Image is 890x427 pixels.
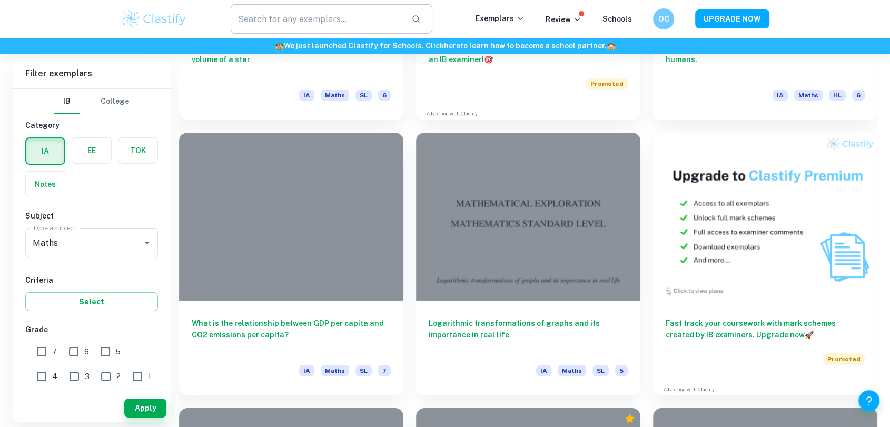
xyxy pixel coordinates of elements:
[773,90,788,101] span: IA
[124,399,166,418] button: Apply
[116,346,121,358] span: 5
[427,110,478,117] a: Advertise with Clastify
[666,317,865,341] h6: Fast track your coursework with mark schemes created by IB examiners. Upgrade now
[231,4,403,34] input: Search for any exemplars...
[615,365,628,376] span: 5
[355,90,372,101] span: SL
[653,133,877,301] img: Thumbnail
[192,317,391,352] h6: What is the relationship between GDP per capita and CO2 emissions per capita?
[118,138,157,163] button: TOK
[101,89,129,114] button: College
[179,133,403,395] a: What is the relationship between GDP per capita and CO2 emissions per capita?IAMathsSL7
[321,90,349,101] span: Maths
[140,235,154,250] button: Open
[33,223,76,232] label: Type a subject
[13,59,171,88] h6: Filter exemplars
[476,13,525,24] p: Exemplars
[823,353,865,365] span: Promoted
[299,90,314,101] span: IA
[592,365,609,376] span: SL
[121,8,187,29] img: Clastify logo
[416,133,640,395] a: Logarithmic transformations of graphs and its importance in real lifeIAMathsSL5
[25,292,158,311] button: Select
[484,55,493,64] span: 🎯
[116,371,121,382] span: 2
[558,365,586,376] span: Maths
[275,42,284,50] span: 🏫
[546,14,581,25] p: Review
[54,89,80,114] button: IB
[321,365,349,376] span: Maths
[625,413,635,424] div: Premium
[602,15,632,23] a: Schools
[148,371,151,382] span: 1
[653,8,674,29] button: OC
[84,346,89,358] span: 6
[666,42,865,77] h6: Analysing the cost of filling and crown's structure for humans.
[805,331,814,339] span: 🚀
[25,210,158,222] h6: Subject
[26,138,64,164] button: IA
[536,365,551,376] span: IA
[586,78,628,90] span: Promoted
[444,42,460,50] a: here
[378,90,391,101] span: 6
[299,365,314,376] span: IA
[664,386,715,393] a: Advertise with Clastify
[26,172,65,197] button: Notes
[192,42,391,77] h6: Exploring an alternative method of calculating the volume of a star
[72,138,111,163] button: EE
[852,90,865,101] span: 6
[25,274,158,286] h6: Criteria
[829,90,846,101] span: HL
[85,371,90,382] span: 3
[54,89,129,114] div: Filter type choice
[355,365,372,376] span: SL
[25,120,158,131] h6: Category
[52,371,57,382] span: 4
[658,13,670,25] h6: OC
[794,90,823,101] span: Maths
[858,390,879,411] button: Help and Feedback
[378,365,391,376] span: 7
[429,317,628,352] h6: Logarithmic transformations of graphs and its importance in real life
[695,9,769,28] button: UPGRADE NOW
[2,40,888,52] h6: We just launched Clastify for Schools. Click to learn how to become a school partner.
[607,42,616,50] span: 🏫
[52,346,57,358] span: 7
[25,324,158,335] h6: Grade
